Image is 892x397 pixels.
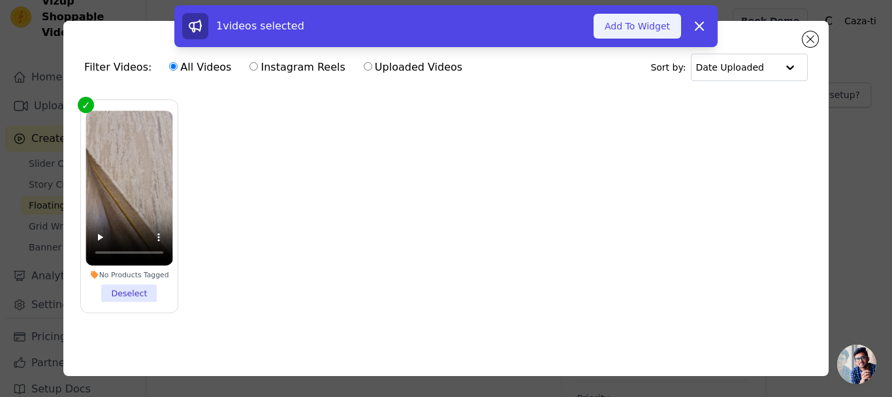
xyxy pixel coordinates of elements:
[650,54,808,81] div: Sort by:
[84,52,470,82] div: Filter Videos:
[216,20,304,32] span: 1 videos selected
[168,59,232,76] label: All Videos
[249,59,345,76] label: Instagram Reels
[86,270,172,279] div: No Products Tagged
[594,14,681,39] button: Add To Widget
[363,59,463,76] label: Uploaded Videos
[837,345,876,384] div: Bate-papo aberto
